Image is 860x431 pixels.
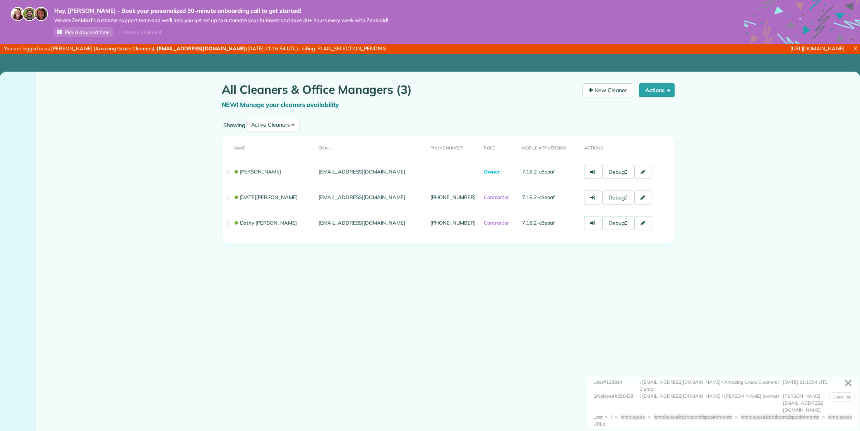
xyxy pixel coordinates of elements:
[222,121,247,129] label: Showing
[605,414,855,428] div: > > > > >
[602,191,633,204] a: Debug
[315,159,427,185] td: [EMAIL_ADDRESS][DOMAIN_NAME]
[22,7,36,21] img: jorge-587dff0eeaa6aab1f244e6dc62b8924c3b6ad411094392a53c71c6c4a576187d.jpg
[741,414,819,420] span: /employees/dashboard/appointments
[611,414,612,420] span: /
[790,45,845,52] a: [URL][DOMAIN_NAME]
[54,27,113,37] a: Pick a day and time
[233,168,281,175] a: [PERSON_NAME]
[593,393,640,414] div: Employee#295438
[11,7,25,21] img: maria-72a9807cf96188c08ef61303f053569d2e2a8a1cde33d635c8a3ac13582a053d.jpg
[581,136,674,159] th: Actions
[481,136,519,159] th: Role
[484,194,509,200] span: Contractor
[851,44,860,53] a: X
[222,136,315,159] th: Name
[427,136,481,159] th: Phone number
[233,220,297,226] a: Dathy [PERSON_NAME]
[783,393,853,414] div: [PERSON_NAME][EMAIL_ADDRESS][DOMAIN_NAME]
[621,414,645,420] span: /employees
[519,159,581,185] td: 7.16.2-c8eaaf
[54,7,388,15] strong: Hey, [PERSON_NAME] - Book your personalized 30-minute onboarding call to get started!
[54,17,388,24] span: We are ZenMaid’s customer support team and we’ll help you get set up to automate your business an...
[654,414,732,420] span: /employees/dashboard/appointments
[222,101,339,108] a: NEW! Manage your cleaners availability
[251,121,290,129] div: Active Cleaners
[593,379,640,393] div: User#138894
[640,379,783,393] div: : [EMAIL_ADDRESS][DOMAIN_NAME] / Amazing Grace Cleaners / 3 emp.
[315,185,427,210] td: [EMAIL_ADDRESS][DOMAIN_NAME]
[602,216,633,230] a: Debug
[840,374,857,393] a: ✕
[640,393,783,414] div: : [EMAIL_ADDRESS][DOMAIN_NAME] / [PERSON_NAME] (owner)
[430,220,475,226] a: [PHONE_NUMBER]
[115,27,166,37] div: I already booked it
[222,83,577,96] h1: All Cleaners & Office Managers (3)
[484,168,500,175] span: Owner
[315,136,427,159] th: Email
[315,210,427,236] td: [EMAIL_ADDRESS][DOMAIN_NAME]
[829,392,855,402] a: User list
[593,414,605,428] div: Last URLs
[828,414,852,420] span: /employees
[484,220,509,226] span: Contractor
[519,210,581,236] td: 7.16.2-c8eaaf
[65,29,110,35] span: Pick a day and time
[233,194,298,200] a: [DATE][PERSON_NAME]
[430,194,475,200] a: [PHONE_NUMBER]
[783,379,853,393] div: [DATE] 21:16:54 UTC
[157,45,246,52] strong: [EMAIL_ADDRESS][DOMAIN_NAME]
[639,83,675,97] button: Actions
[582,83,633,97] a: New Cleaner
[602,165,633,179] a: Debug
[519,136,581,159] th: Mobile App Version
[519,185,581,210] td: 7.16.2-c8eaaf
[34,7,48,21] img: michelle-19f622bdf1676172e81f8f8fba1fb50e276960ebfe0243fe18214015130c80e4.jpg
